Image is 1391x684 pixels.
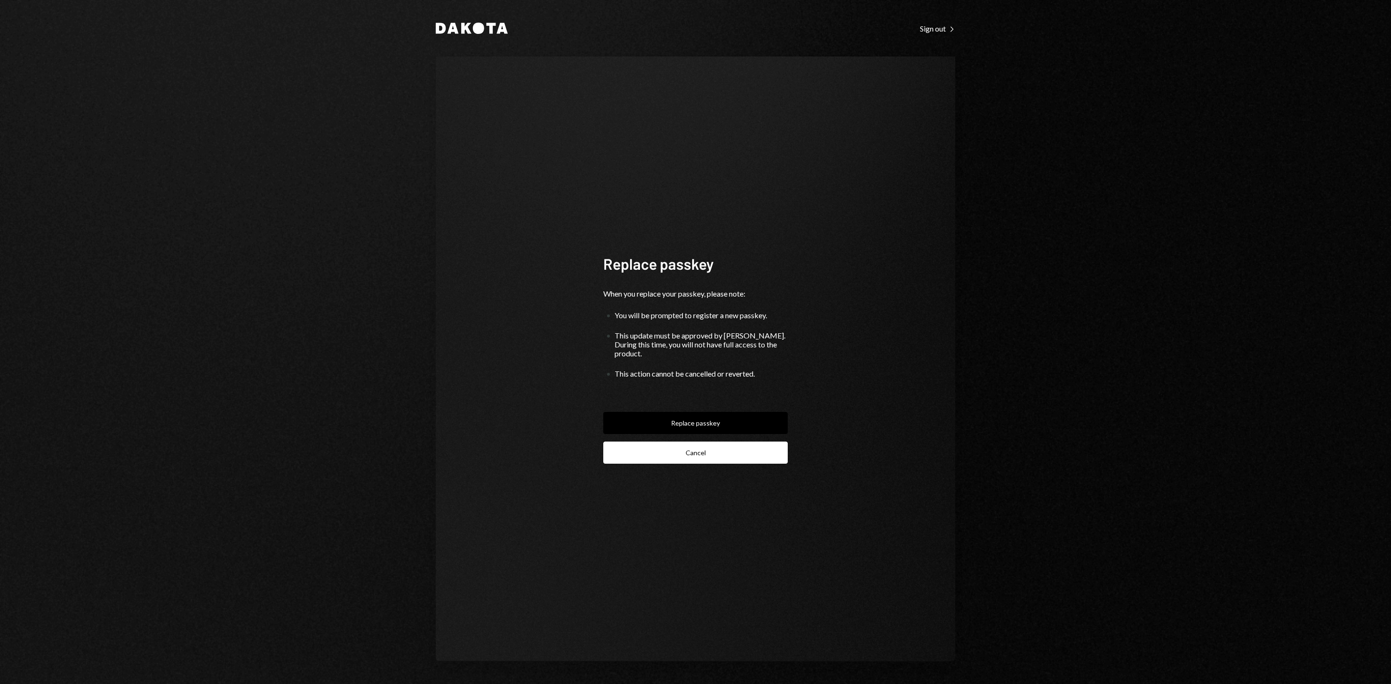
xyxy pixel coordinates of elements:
div: When you replace your passkey, please note: [603,288,788,299]
button: Replace passkey [603,412,788,434]
div: This action cannot be cancelled or reverted. [615,369,788,378]
button: Cancel [603,442,788,464]
div: You will be prompted to register a new passkey. [615,311,788,320]
h1: Replace passkey [603,254,788,273]
div: This update must be approved by [PERSON_NAME]. During this time, you will not have full access to... [615,331,788,358]
a: Sign out [920,23,955,33]
div: Sign out [920,24,955,33]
